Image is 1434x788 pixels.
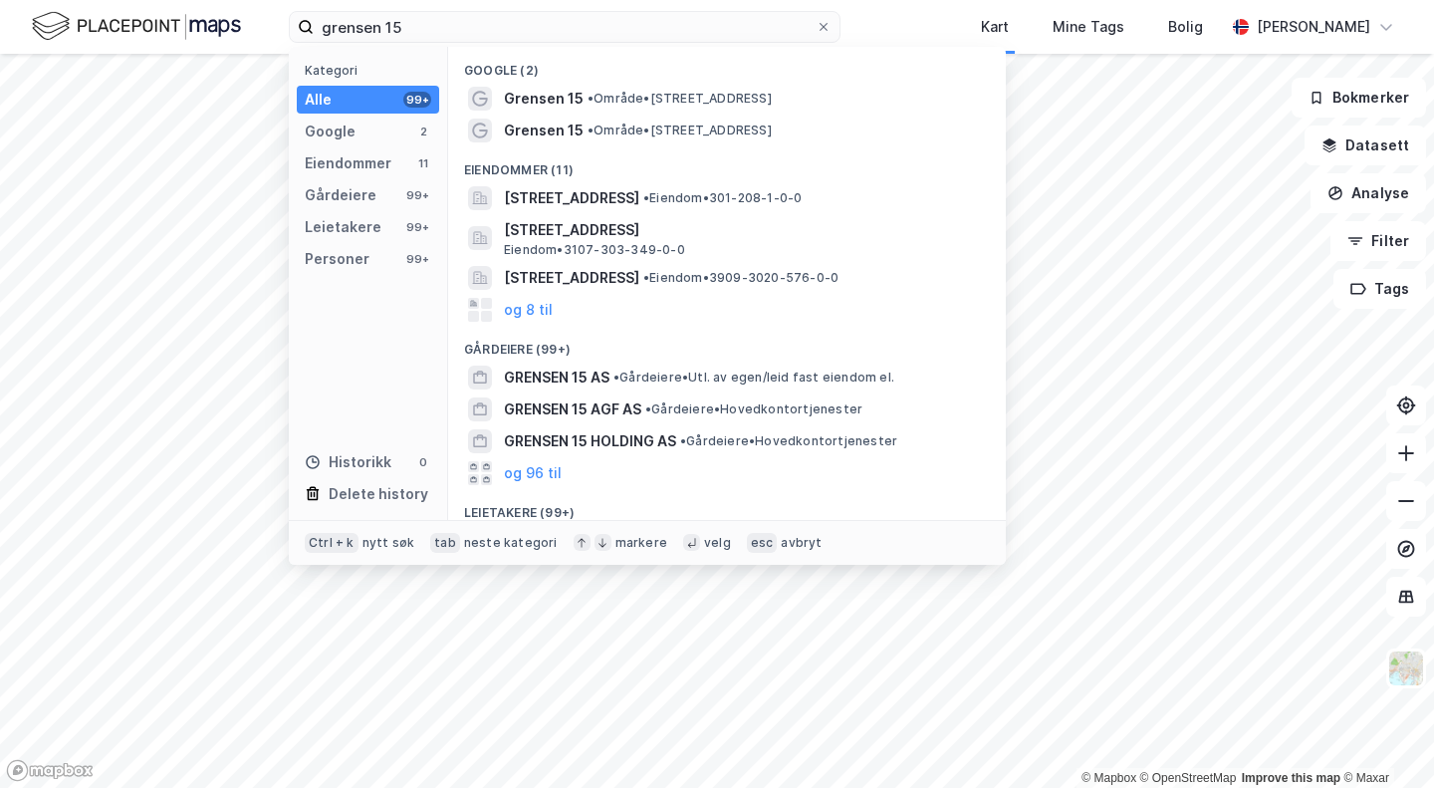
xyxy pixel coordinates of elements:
span: [STREET_ADDRESS] [504,266,639,290]
div: Eiendommer (11) [448,146,1006,182]
div: 11 [415,155,431,171]
div: Alle [305,88,332,112]
div: Personer [305,247,369,271]
img: logo.f888ab2527a4732fd821a326f86c7f29.svg [32,9,241,44]
a: Improve this map [1242,771,1340,785]
div: Kontrollprogram for chat [1334,692,1434,788]
span: Eiendom • 3107-303-349-0-0 [504,242,685,258]
button: og 8 til [504,298,553,322]
div: Leietakere [305,215,381,239]
div: Gårdeiere [305,183,376,207]
span: • [588,123,594,137]
span: Gårdeiere • Hovedkontortjenester [680,433,897,449]
div: esc [747,533,778,553]
div: Delete history [329,482,428,506]
div: Leietakere (99+) [448,489,1006,525]
div: 0 [415,454,431,470]
div: 99+ [403,251,431,267]
div: Gårdeiere (99+) [448,326,1006,362]
div: Mine Tags [1053,15,1124,39]
a: Mapbox homepage [6,759,94,782]
span: [STREET_ADDRESS] [504,218,982,242]
span: • [643,270,649,285]
span: • [645,401,651,416]
iframe: Chat Widget [1334,692,1434,788]
span: • [643,190,649,205]
div: Historikk [305,450,391,474]
span: • [588,91,594,106]
div: 2 [415,124,431,139]
span: GRENSEN 15 AS [504,366,609,390]
span: GRENSEN 15 AGF AS [504,397,641,421]
div: 99+ [403,187,431,203]
div: Google [305,120,356,143]
span: [STREET_ADDRESS] [504,186,639,210]
span: Gårdeiere • Hovedkontortjenester [645,401,862,417]
div: neste kategori [464,535,558,551]
span: Eiendom • 3909-3020-576-0-0 [643,270,838,286]
button: Analyse [1311,173,1426,213]
div: nytt søk [362,535,415,551]
div: avbryt [781,535,822,551]
div: tab [430,533,460,553]
span: Eiendom • 301-208-1-0-0 [643,190,802,206]
a: Mapbox [1081,771,1136,785]
span: Grensen 15 [504,87,584,111]
div: Kategori [305,63,439,78]
span: Område • [STREET_ADDRESS] [588,123,772,138]
div: velg [704,535,731,551]
div: Ctrl + k [305,533,358,553]
span: Område • [STREET_ADDRESS] [588,91,772,107]
button: Tags [1333,269,1426,309]
span: • [613,370,619,385]
input: Søk på adresse, matrikkel, gårdeiere, leietakere eller personer [314,12,816,42]
span: Gårdeiere • Utl. av egen/leid fast eiendom el. [613,370,894,386]
button: Filter [1330,221,1426,261]
button: Datasett [1305,126,1426,165]
div: Eiendommer [305,151,391,175]
img: Z [1387,650,1425,687]
span: • [680,433,686,448]
div: 99+ [403,219,431,235]
div: Bolig [1168,15,1203,39]
span: GRENSEN 15 HOLDING AS [504,429,676,453]
button: og 96 til [504,461,562,485]
span: Grensen 15 [504,119,584,142]
button: Bokmerker [1292,78,1426,118]
div: 99+ [403,92,431,108]
div: Google (2) [448,47,1006,83]
div: markere [615,535,667,551]
div: Kart [981,15,1009,39]
a: OpenStreetMap [1140,771,1237,785]
div: [PERSON_NAME] [1257,15,1370,39]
